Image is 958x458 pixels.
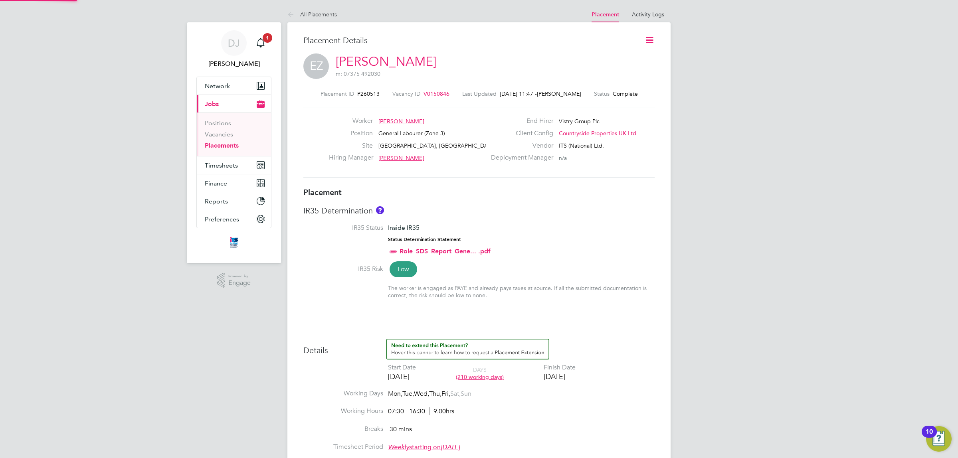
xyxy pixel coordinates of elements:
[217,273,251,288] a: Powered byEngage
[632,11,664,18] a: Activity Logs
[228,273,251,280] span: Powered by
[388,407,454,416] div: 07:30 - 16:30
[329,129,373,138] label: Position
[486,117,553,125] label: End Hirer
[388,390,402,398] span: Mon,
[303,35,633,45] h3: Placement Details
[253,30,269,56] a: 1
[559,142,604,149] span: ITS (National) Ltd.
[196,59,271,69] span: Don Jeater
[424,90,449,97] span: V0150846
[196,236,271,249] a: Go to home page
[388,284,655,299] div: The worker is engaged as PAYE and already pays taxes at source. If all the submitted documentatio...
[441,390,450,398] span: Fri,
[388,372,416,381] div: [DATE]
[321,90,354,97] label: Placement ID
[197,95,271,113] button: Jobs
[376,206,384,214] button: About IR35
[303,339,655,355] h3: Details
[303,224,383,232] label: IR35 Status
[386,339,549,359] button: How to extend a Placement?
[303,265,383,273] label: IR35 Risk
[390,261,417,277] span: Low
[197,174,271,192] button: Finance
[400,247,491,255] a: Role_SDS_Report_Gene... .pdf
[926,432,933,442] div: 10
[228,38,240,48] span: DJ
[592,11,619,18] a: Placement
[228,280,251,286] span: Engage
[205,180,227,187] span: Finance
[357,90,380,97] span: P260513
[456,373,504,381] span: (210 working days)
[303,53,329,79] span: EZ
[205,215,239,223] span: Preferences
[263,33,272,43] span: 1
[559,154,567,162] span: n/a
[378,142,497,149] span: [GEOGRAPHIC_DATA], [GEOGRAPHIC_DATA]
[559,130,636,137] span: Countryside Properties UK Ltd
[205,197,228,205] span: Reports
[462,90,497,97] label: Last Updated
[336,70,380,77] span: m: 07375 492030
[388,237,461,242] strong: Status Determination Statement
[388,443,460,451] span: starting on
[388,224,420,231] span: Inside IR35
[559,118,600,125] span: Vistry Group Plc
[388,443,409,451] em: Weekly
[486,154,553,162] label: Deployment Manager
[287,11,337,18] a: All Placements
[461,390,471,398] span: Sun
[613,90,638,97] span: Complete
[594,90,610,97] label: Status
[197,113,271,156] div: Jobs
[205,82,230,90] span: Network
[303,188,342,197] b: Placement
[329,117,373,125] label: Worker
[388,363,416,372] div: Start Date
[197,156,271,174] button: Timesheets
[486,142,553,150] label: Vendor
[500,90,537,97] span: [DATE] 11:47 -
[926,426,952,452] button: Open Resource Center, 10 new notifications
[429,390,441,398] span: Thu,
[486,129,553,138] label: Client Config
[414,390,429,398] span: Wed,
[205,119,231,127] a: Positions
[544,363,576,372] div: Finish Date
[429,407,454,415] span: 9.00hrs
[450,390,461,398] span: Sat,
[402,390,414,398] span: Tue,
[303,443,383,451] label: Timesheet Period
[205,130,233,138] a: Vacancies
[205,162,238,169] span: Timesheets
[452,366,508,381] div: DAYS
[392,90,420,97] label: Vacancy ID
[441,443,460,451] em: [DATE]
[329,142,373,150] label: Site
[205,100,219,108] span: Jobs
[544,372,576,381] div: [DATE]
[228,236,239,249] img: itsconstruction-logo-retina.png
[336,54,436,69] a: [PERSON_NAME]
[378,118,424,125] span: [PERSON_NAME]
[197,192,271,210] button: Reports
[303,205,655,216] h3: IR35 Determination
[303,425,383,433] label: Breaks
[196,30,271,69] a: DJ[PERSON_NAME]
[187,22,281,263] nav: Main navigation
[303,407,383,415] label: Working Hours
[303,389,383,398] label: Working Days
[197,210,271,228] button: Preferences
[329,154,373,162] label: Hiring Manager
[537,90,581,97] span: [PERSON_NAME]
[205,142,239,149] a: Placements
[378,130,445,137] span: General Labourer (Zone 3)
[390,425,412,433] span: 30 mins
[197,77,271,95] button: Network
[378,154,424,162] span: [PERSON_NAME]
